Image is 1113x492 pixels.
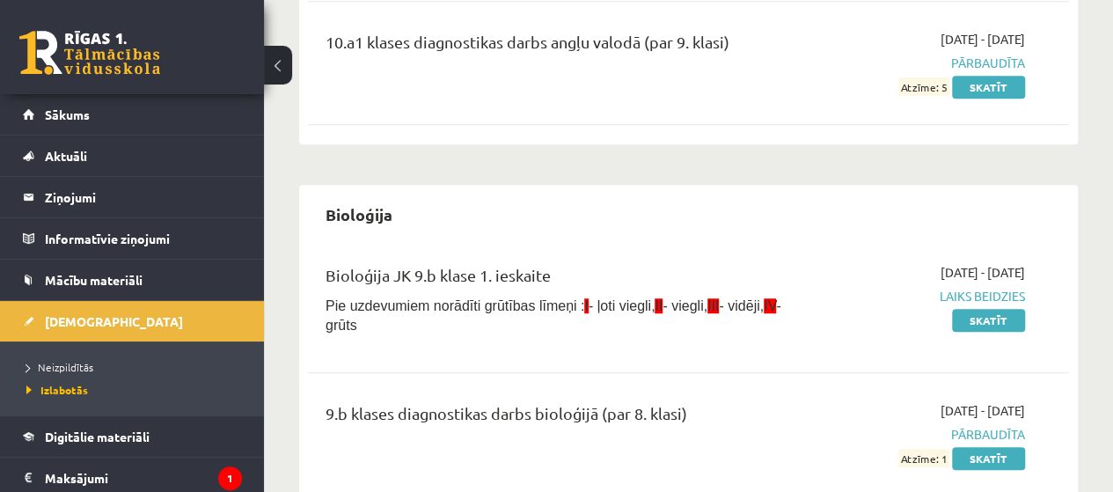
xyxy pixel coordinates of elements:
a: Skatīt [952,447,1025,470]
a: Mācību materiāli [23,260,242,300]
legend: Ziņojumi [45,177,242,217]
a: Skatīt [952,76,1025,99]
a: Ziņojumi [23,177,242,217]
span: Laiks beidzies [809,287,1025,305]
a: Neizpildītās [26,359,246,375]
h2: Bioloģija [308,194,410,235]
span: Aktuāli [45,148,87,164]
a: Informatīvie ziņojumi [23,218,242,259]
span: [DEMOGRAPHIC_DATA] [45,313,183,329]
span: [DATE] - [DATE] [941,401,1025,420]
span: Izlabotās [26,383,88,397]
a: Izlabotās [26,382,246,398]
span: Sākums [45,106,90,122]
span: Digitālie materiāli [45,429,150,444]
a: Rīgas 1. Tālmācības vidusskola [19,31,160,75]
a: Sākums [23,94,242,135]
div: 10.a1 klases diagnostikas darbs angļu valodā (par 9. klasi) [326,30,783,62]
span: II [655,298,663,313]
span: Pārbaudīta [809,425,1025,444]
span: Pie uzdevumiem norādīti grūtības līmeņi : - ļoti viegli, - viegli, - vidēji, - grūts [326,298,781,333]
div: Bioloģija JK 9.b klase 1. ieskaite [326,263,783,296]
span: III [707,298,719,313]
span: I [584,298,588,313]
span: Atzīme: 1 [898,449,949,467]
span: Neizpildītās [26,360,93,374]
a: Skatīt [952,309,1025,332]
span: [DATE] - [DATE] [941,263,1025,282]
a: Digitālie materiāli [23,416,242,457]
a: Aktuāli [23,136,242,176]
span: IV [764,298,776,313]
span: [DATE] - [DATE] [941,30,1025,48]
i: 1 [218,466,242,490]
legend: Informatīvie ziņojumi [45,218,242,259]
div: 9.b klases diagnostikas darbs bioloģijā (par 8. klasi) [326,401,783,434]
span: Mācību materiāli [45,272,143,288]
span: Pārbaudīta [809,54,1025,72]
span: Atzīme: 5 [898,77,949,96]
a: [DEMOGRAPHIC_DATA] [23,301,242,341]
